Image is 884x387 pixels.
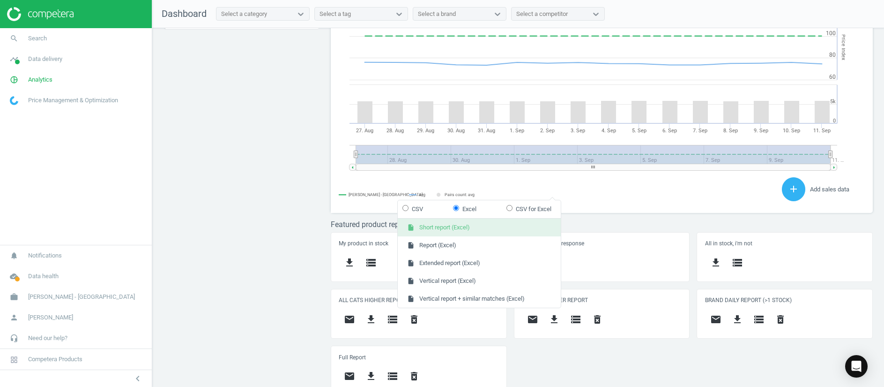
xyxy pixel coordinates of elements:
[587,309,608,331] button: delete_forever
[409,314,420,325] i: delete_forever
[28,34,47,43] span: Search
[543,309,565,331] button: get_app
[453,205,476,213] label: Excel
[565,309,587,331] button: storage
[28,313,73,322] span: [PERSON_NAME]
[331,220,873,229] h3: Featured product reports
[28,96,118,105] span: Price Management & Optimization
[386,128,404,134] tspan: 28. Aug
[782,177,805,201] button: add
[732,314,743,325] i: get_app
[522,297,682,304] h5: ALL CATS LOWER REPORT
[382,309,403,331] button: storage
[705,252,727,274] button: get_app
[407,295,415,303] i: insert_drive_file
[527,314,538,325] i: email
[549,314,560,325] i: get_app
[727,252,748,274] button: storage
[748,309,770,331] button: storage
[28,355,82,364] span: Competera Products
[632,128,646,134] tspan: 5. Sep
[705,309,727,331] button: email
[339,252,360,274] button: get_app
[592,314,603,325] i: delete_forever
[723,128,738,134] tspan: 8. Sep
[753,314,765,325] i: storage
[829,74,836,80] text: 60
[506,205,551,213] label: CSV for Excel
[360,252,382,274] button: storage
[398,236,561,254] button: Report (Excel)
[339,354,498,361] h5: Full Report
[788,183,799,195] i: add
[705,240,865,247] h5: All in stock, i'm not
[5,329,23,347] i: headset_mic
[693,128,707,134] tspan: 7. Sep
[447,128,465,134] tspan: 30. Aug
[344,314,355,325] i: email
[365,371,377,382] i: get_app
[540,128,555,134] tspan: 2. Sep
[510,128,524,134] tspan: 1. Sep
[221,10,267,18] div: Select a category
[28,251,62,260] span: Notifications
[344,371,355,382] i: email
[727,309,748,331] button: get_app
[840,34,847,60] tspan: Price Index
[845,355,868,378] div: Open Intercom Messenger
[339,309,360,331] button: email
[445,192,475,197] tspan: Pairs count: avg
[409,371,420,382] i: delete_forever
[775,314,786,325] i: delete_forever
[5,71,23,89] i: pie_chart_outlined
[417,128,434,134] tspan: 29. Aug
[810,186,849,193] span: Add sales data
[365,314,377,325] i: get_app
[705,297,865,304] h5: BRAND DAILY REPORT (>1 STOCK)
[126,372,149,385] button: chevron_left
[344,257,355,268] i: get_app
[826,30,836,37] text: 100
[387,314,398,325] i: storage
[349,192,423,197] tspan: [PERSON_NAME] - [GEOGRAPHIC_DATA]
[478,128,495,134] tspan: 31. Aug
[829,52,836,58] text: 80
[339,240,498,247] h5: My product in stock
[339,297,498,304] h5: ALL CATS HIGHER REPORT
[732,257,743,268] i: storage
[522,240,682,247] h5: Promo without response
[403,309,425,331] button: delete_forever
[365,257,377,268] i: storage
[830,99,836,105] text: 5k
[319,10,351,18] div: Select a tag
[770,309,791,331] button: delete_forever
[5,267,23,285] i: cloud_done
[132,373,143,384] i: chevron_left
[402,205,423,213] label: CSV
[783,128,800,134] tspan: 10. Sep
[28,293,135,301] span: [PERSON_NAME] - [GEOGRAPHIC_DATA]
[28,55,62,63] span: Data delivery
[832,157,844,163] tspan: 11. …
[5,30,23,47] i: search
[407,224,415,231] i: insert_drive_file
[419,192,425,197] tspan: avg
[602,128,616,134] tspan: 4. Sep
[5,247,23,265] i: notifications
[418,10,456,18] div: Select a brand
[571,128,585,134] tspan: 3. Sep
[570,314,581,325] i: storage
[7,7,74,21] img: ajHJNr6hYgQAAAAASUVORK5CYII=
[833,118,836,124] text: 0
[516,10,568,18] div: Select a competitor
[28,272,59,281] span: Data health
[28,76,52,84] span: Analytics
[407,242,415,249] i: insert_drive_file
[662,128,677,134] tspan: 6. Sep
[398,219,561,236] button: Short report (Excel)
[356,128,373,134] tspan: 27. Aug
[754,128,768,134] tspan: 9. Sep
[710,257,721,268] i: get_app
[522,309,543,331] button: email
[813,128,831,134] tspan: 11. Sep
